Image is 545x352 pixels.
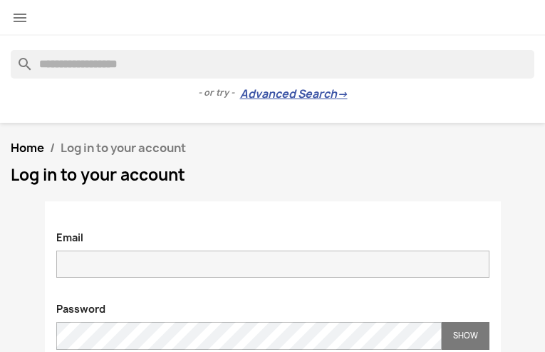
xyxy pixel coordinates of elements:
[240,87,348,101] a: Advanced Search→
[46,295,116,316] label: Password
[337,87,348,101] span: →
[11,50,28,67] i: search
[442,322,489,350] button: Show
[61,140,186,156] span: Log in to your account
[11,50,534,79] input: Search
[11,166,534,183] h1: Log in to your account
[46,223,94,245] label: Email
[11,140,44,156] a: Home
[198,86,240,100] span: - or try -
[56,322,442,350] input: Password input
[11,9,28,26] i: 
